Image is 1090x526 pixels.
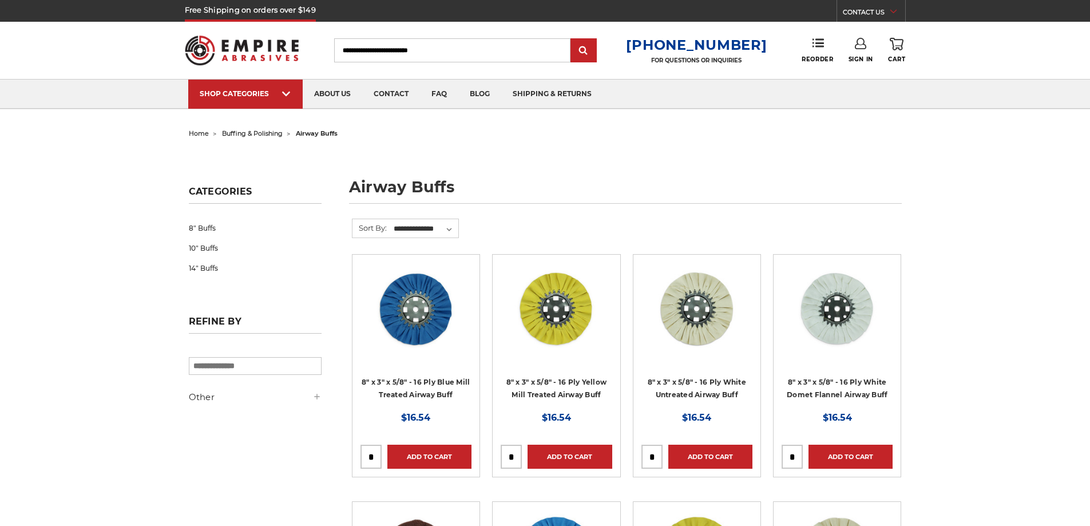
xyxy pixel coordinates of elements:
[189,238,322,258] a: 10" Buffs
[802,56,833,63] span: Reorder
[222,129,283,137] a: buffing & polishing
[387,445,471,469] a: Add to Cart
[185,28,299,73] img: Empire Abrasives
[392,220,458,238] select: Sort By:
[626,57,767,64] p: FOR QUESTIONS OR INQUIRIES
[352,219,387,236] label: Sort By:
[189,258,322,278] a: 14" Buffs
[888,38,905,63] a: Cart
[401,412,430,423] span: $16.54
[802,38,833,62] a: Reorder
[189,316,322,334] h5: Refine by
[641,263,752,374] a: 8 inch untreated airway buffing wheel
[349,179,902,204] h1: airway buffs
[648,378,746,400] a: 8" x 3" x 5/8" - 16 Ply White Untreated Airway Buff
[420,80,458,109] a: faq
[362,80,420,109] a: contact
[506,378,607,400] a: 8" x 3" x 5/8" - 16 Ply Yellow Mill Treated Airway Buff
[200,89,291,98] div: SHOP CATEGORIES
[787,378,887,400] a: 8" x 3" x 5/8" - 16 Ply White Domet Flannel Airway Buff
[189,390,322,404] h5: Other
[510,263,602,354] img: 8 x 3 x 5/8 airway buff yellow mill treatment
[888,56,905,63] span: Cart
[782,263,893,374] a: 8 inch white domet flannel airway buffing wheel
[572,39,595,62] input: Submit
[189,186,322,204] h5: Categories
[791,263,883,354] img: 8 inch white domet flannel airway buffing wheel
[843,6,905,22] a: CONTACT US
[501,80,603,109] a: shipping & returns
[189,218,322,238] a: 8" Buffs
[682,412,711,423] span: $16.54
[360,263,471,374] a: blue mill treated 8 inch airway buffing wheel
[668,445,752,469] a: Add to Cart
[458,80,501,109] a: blog
[501,263,612,374] a: 8 x 3 x 5/8 airway buff yellow mill treatment
[626,37,767,53] a: [PHONE_NUMBER]
[370,263,462,354] img: blue mill treated 8 inch airway buffing wheel
[189,129,209,137] a: home
[651,263,743,354] img: 8 inch untreated airway buffing wheel
[849,56,873,63] span: Sign In
[808,445,893,469] a: Add to Cart
[823,412,852,423] span: $16.54
[528,445,612,469] a: Add to Cart
[362,378,470,400] a: 8" x 3" x 5/8" - 16 Ply Blue Mill Treated Airway Buff
[303,80,362,109] a: about us
[296,129,338,137] span: airway buffs
[542,412,571,423] span: $16.54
